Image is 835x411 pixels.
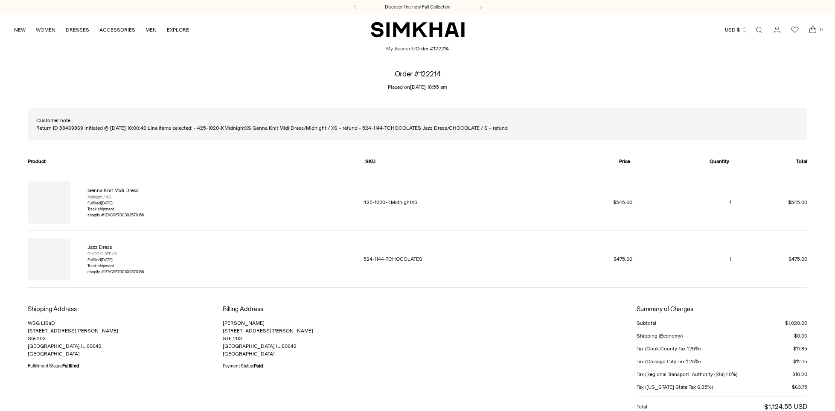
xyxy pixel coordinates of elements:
p: WSG LISaD [STREET_ADDRESS][PERSON_NAME] Ste 203 [GEOGRAPHIC_DATA] IL 60642 [GEOGRAPHIC_DATA] [28,319,223,358]
a: Discover the new Fall Collection [385,4,451,11]
a: Open cart modal [804,21,821,38]
td: $475.00 [738,230,808,287]
a: My Account [386,45,413,52]
a: ACCESSORIES [99,20,135,39]
td: $545.00 [738,174,808,230]
div: Shipping (Economy) [637,332,683,340]
a: Genna Knit Midi Dress [87,187,139,193]
div: Fulfillment Status: [28,363,223,370]
th: Total [738,157,808,174]
h5: Customer note [36,117,799,124]
th: Product [28,157,357,174]
div: Fulfilled [87,257,144,275]
div: $0.00 [794,332,807,340]
a: Wishlist [786,21,803,38]
dd: $545.00 [558,198,632,206]
div: Payment Status: [223,363,418,370]
div: Tax (Cook County Tax 1.75%) [637,345,701,353]
time: [DATE] [101,257,113,262]
a: Open search modal [751,21,768,38]
div: CHOCOLATE / S [87,251,144,257]
h3: Summary of Charges [637,305,807,314]
strong: Fulfilled [62,363,79,369]
p: Placed on [388,83,447,91]
th: Quantity [639,157,737,174]
time: [DATE] [101,201,113,205]
div: shopify #1ZAC96700302570156 [87,269,144,275]
div: $1,020.00 [785,319,807,327]
a: EXPLORE [167,20,189,39]
div: Midnight / XS [87,194,144,200]
a: DRESSES [66,20,89,39]
h3: Shipping Address [28,305,223,314]
a: Track shipment [87,207,114,211]
td: 1 [639,230,737,287]
th: SKU [357,157,551,174]
div: $12.75 [793,358,807,365]
div: $17.85 [793,345,807,353]
td: 425-1020-KMidnightXS [357,174,551,230]
a: Track shipment [87,263,114,268]
h3: Billing Address [223,305,418,314]
td: 1 [639,174,737,230]
div: $10.20 [792,370,807,378]
strong: Paid [254,363,263,369]
div: Tax ([US_STATE] State Tax 6.25%) [637,383,713,391]
a: Jazz Dress [87,244,112,250]
li: / [413,45,416,52]
button: USD $ [725,20,748,39]
a: MEN [145,20,157,39]
div: Fulfilled [87,200,144,218]
dd: $475.00 [558,255,632,263]
span: 0 [817,26,825,33]
a: NEW [14,20,26,39]
li: Order #122214 [416,45,449,52]
a: Go to the account page [768,21,786,38]
div: Tax (Chicago City Tax 1.25%) [637,358,701,365]
th: Price [551,157,639,174]
td: 524-1144-TCHOCOLATES [357,230,551,287]
h1: Order #122214 [395,70,440,78]
a: SIMKHAI [371,21,465,38]
div: Subtotal [637,319,656,327]
p: [PERSON_NAME] [STREET_ADDRESS][PERSON_NAME] STE 203 [GEOGRAPHIC_DATA] IL 60642 [GEOGRAPHIC_DATA] [223,319,418,358]
p: Return ID 88469869 Initiated @ [DATE] 10:00:42 Line items selected: - 425-1020-KMidnightXS Genna ... [36,124,799,132]
div: Total [637,403,647,411]
time: [DATE] 10:55 am [410,84,447,90]
div: shopify #1ZAC96700302570156 [87,212,144,218]
a: WOMEN [36,20,55,39]
div: Tax (Regional Transport. Authority (Rta) 1.0%) [637,370,737,378]
div: $63.75 [792,383,807,391]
